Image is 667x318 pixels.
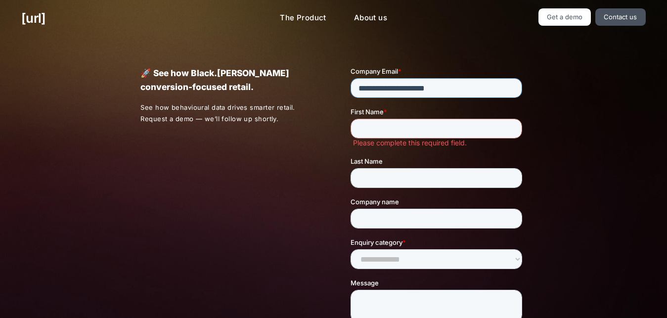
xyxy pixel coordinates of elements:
[538,8,591,26] a: Get a demo
[272,8,334,28] a: The Product
[140,102,316,125] p: See how behavioural data drives smarter retail. Request a demo — we’ll follow up shortly.
[595,8,646,26] a: Contact us
[21,8,45,28] a: [URL]
[346,8,395,28] a: About us
[140,66,316,94] p: 🚀 See how Black.[PERSON_NAME] conversion-focused retail.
